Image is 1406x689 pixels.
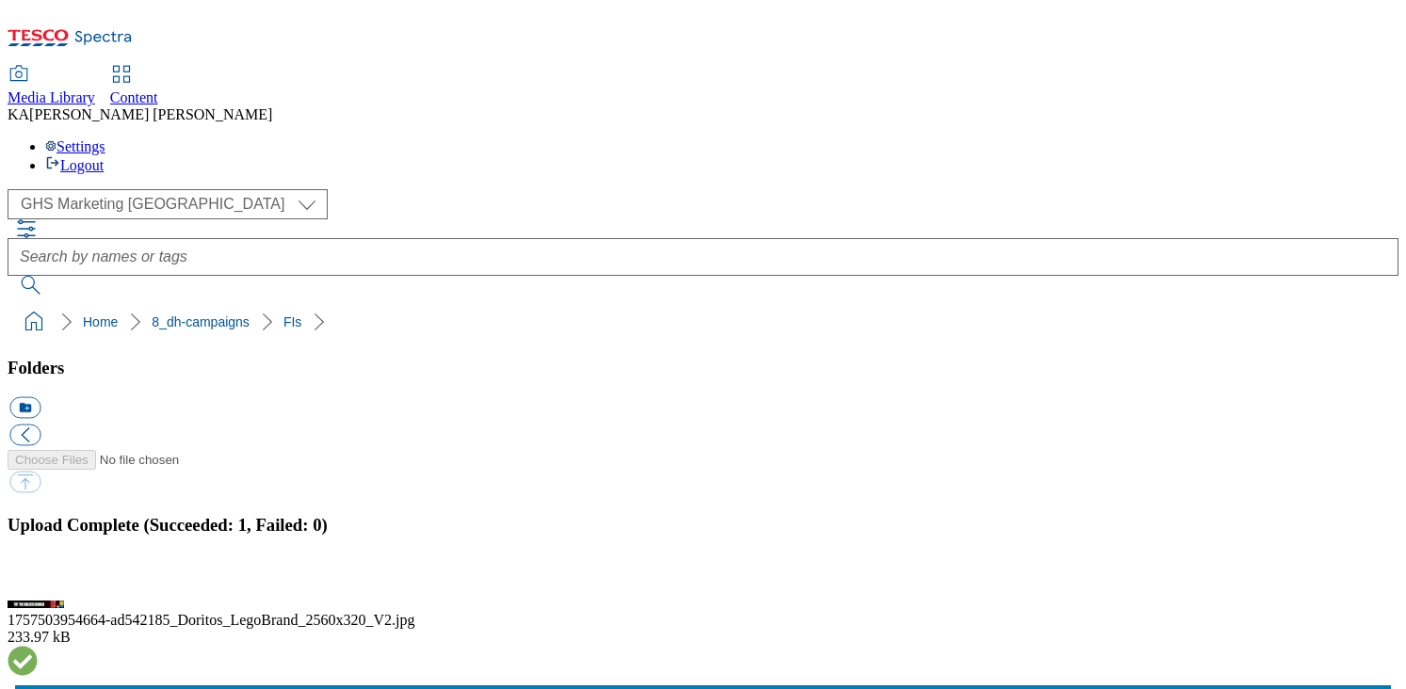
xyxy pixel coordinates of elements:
[8,515,1398,536] h3: Upload Complete (Succeeded: 1, Failed: 0)
[8,612,1398,629] div: 1757503954664-ad542185_Doritos_LegoBrand_2560x320_V2.jpg
[29,106,272,122] span: [PERSON_NAME] [PERSON_NAME]
[110,89,158,105] span: Content
[8,106,29,122] span: KA
[8,67,95,106] a: Media Library
[110,67,158,106] a: Content
[8,601,64,608] img: preview
[283,314,301,329] a: FIs
[19,307,49,337] a: home
[8,358,1398,378] h3: Folders
[83,314,118,329] a: Home
[45,157,104,173] a: Logout
[8,238,1398,276] input: Search by names or tags
[8,304,1398,340] nav: breadcrumb
[8,89,95,105] span: Media Library
[152,314,250,329] a: 8_dh-campaigns
[8,629,1398,646] div: 233.97 kB
[45,138,105,154] a: Settings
